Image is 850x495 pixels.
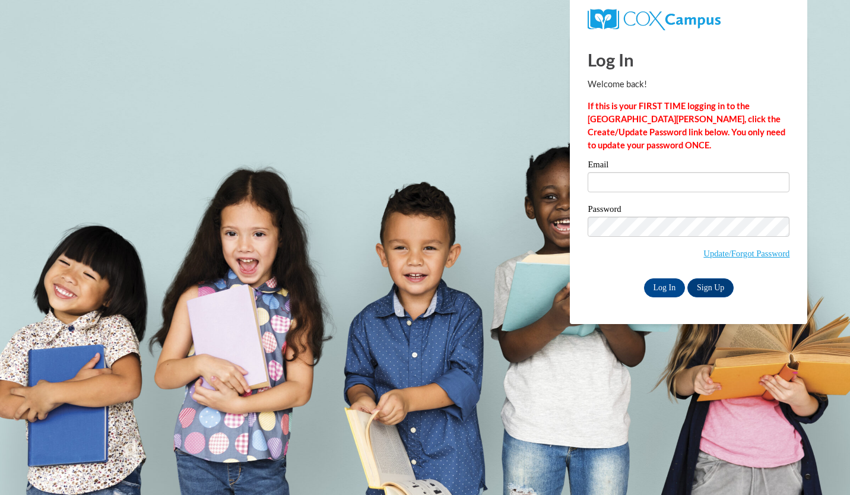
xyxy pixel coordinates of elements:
a: Update/Forgot Password [703,249,789,258]
a: Sign Up [687,278,734,297]
input: Log In [644,278,686,297]
label: Email [588,160,789,172]
strong: If this is your FIRST TIME logging in to the [GEOGRAPHIC_DATA][PERSON_NAME], click the Create/Upd... [588,101,785,150]
h1: Log In [588,47,789,72]
a: COX Campus [588,14,720,24]
p: Welcome back! [588,78,789,91]
label: Password [588,205,789,217]
img: COX Campus [588,9,720,30]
